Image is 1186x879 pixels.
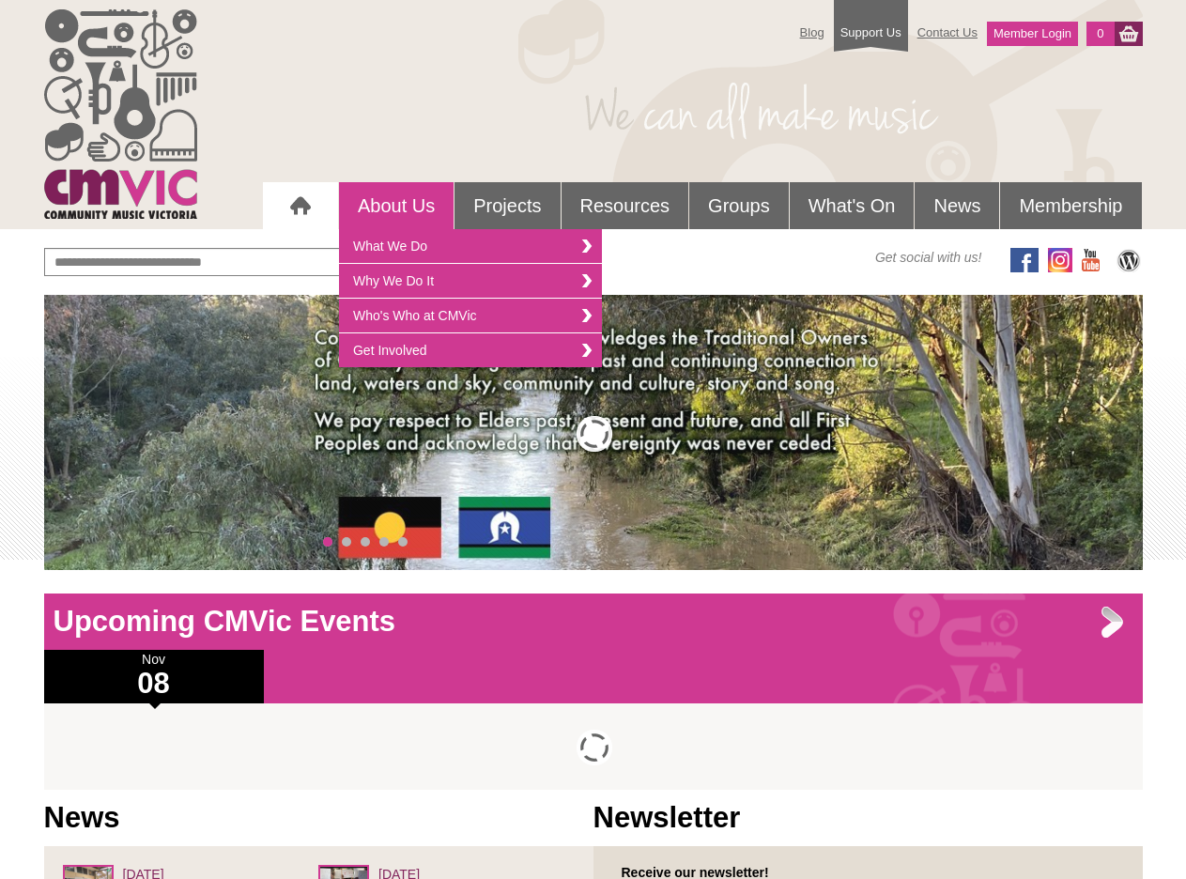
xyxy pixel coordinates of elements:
a: Who's Who at CMVic [339,299,602,333]
a: About Us [339,182,454,229]
a: Resources [562,182,689,229]
h1: Upcoming CMVic Events [44,603,1143,640]
a: Groups [689,182,789,229]
a: 0 [1086,22,1114,46]
a: Why We Do It [339,264,602,299]
a: Contact Us [908,16,987,49]
a: Blog [791,16,834,49]
a: What's On [790,182,915,229]
h1: News [44,799,593,837]
img: icon-instagram.png [1048,248,1072,272]
h1: 08 [44,669,264,699]
img: CMVic Blog [1115,248,1143,272]
h1: Newsletter [593,799,1143,837]
img: cmvic_logo.png [44,9,197,219]
a: News [915,182,999,229]
div: Nov [44,650,264,703]
a: Membership [1000,182,1141,229]
a: Get Involved [339,333,602,367]
a: What We Do [339,229,602,264]
a: Member Login [987,22,1078,46]
a: Projects [454,182,560,229]
span: Get social with us! [875,248,982,267]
